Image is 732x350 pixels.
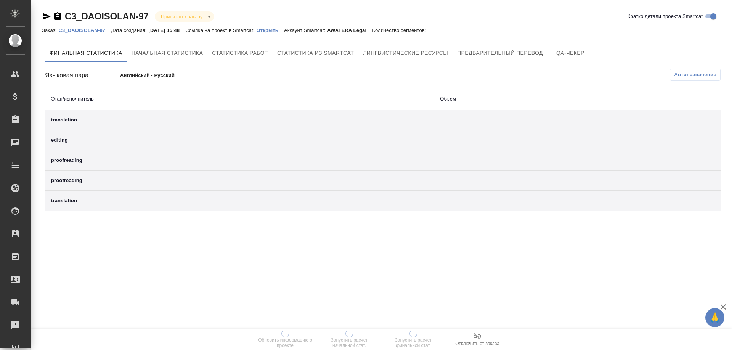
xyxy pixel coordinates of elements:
span: Финальная статистика [50,48,122,58]
a: C3_DAOISOLAN-97 [65,11,149,21]
button: Привязан к заказу [159,13,205,20]
span: Статистика работ [212,48,268,58]
div: proofreading [51,157,428,164]
div: Языковая пара [45,71,120,80]
p: AWATERA Legal [327,27,372,33]
button: Скопировать ссылку для ЯМессенджера [42,12,51,21]
a: Открыть [257,27,284,33]
p: Дата создания: [111,27,148,33]
span: 🙏 [708,310,721,326]
p: Количество сегментов: [372,27,428,33]
div: proofreading [51,177,428,184]
a: C3_DAOISOLAN-97 [58,27,111,33]
p: Аккаунт Smartcat: [284,27,327,33]
div: translation [51,116,428,124]
p: Заказ: [42,27,58,33]
p: Английский - Русский [120,72,270,79]
span: Автоназначение [674,71,716,78]
span: Начальная статистика [132,48,203,58]
div: editing [51,136,428,144]
button: Автоназначение [670,69,721,81]
p: [DATE] 15:48 [149,27,186,33]
span: Предварительный перевод [457,48,543,58]
div: Привязан к заказу [155,11,214,22]
span: QA-чекер [552,48,589,58]
button: Скопировать ссылку [53,12,62,21]
th: Объем [434,88,634,110]
p: Ссылка на проект в Smartcat: [185,27,256,33]
span: Статистика из Smartcat [277,48,354,58]
th: Этап/исполнитель [45,88,434,110]
div: translation [51,197,428,205]
span: Лингвистические ресурсы [363,48,448,58]
span: Кратко детали проекта Smartcat [628,13,703,20]
button: 🙏 [705,308,724,327]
